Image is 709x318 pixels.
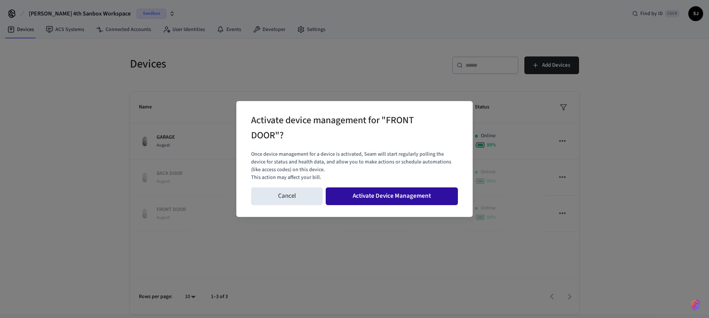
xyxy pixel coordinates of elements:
button: Cancel [251,187,323,205]
button: Activate Device Management [326,187,458,205]
p: This action may affect your bill. [251,174,458,182]
img: SeamLogoGradient.69752ec5.svg [691,299,700,311]
p: Once device management for a device is activated, Seam will start regularly polling the device fo... [251,151,458,174]
h2: Activate device management for "FRONT DOOR"? [251,110,437,148]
